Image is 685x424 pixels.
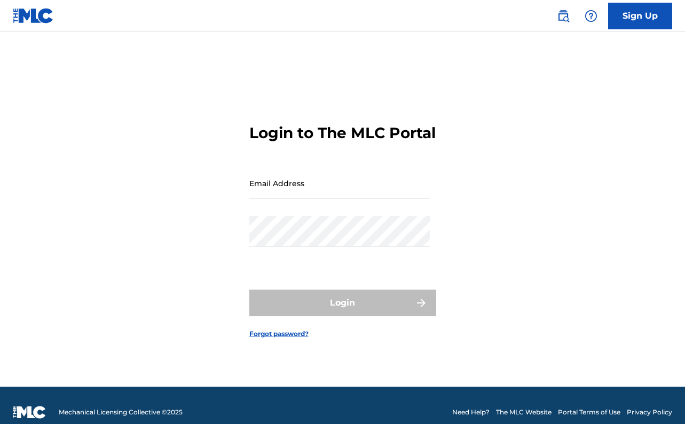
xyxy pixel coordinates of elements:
img: MLC Logo [13,8,54,23]
img: help [585,10,597,22]
img: search [557,10,570,22]
span: Mechanical Licensing Collective © 2025 [59,407,183,417]
a: Public Search [553,5,574,27]
a: Portal Terms of Use [558,407,620,417]
a: Forgot password? [249,329,309,339]
a: Privacy Policy [627,407,672,417]
a: Need Help? [452,407,490,417]
div: Help [580,5,602,27]
iframe: Chat Widget [632,373,685,424]
img: logo [13,406,46,419]
h3: Login to The MLC Portal [249,124,436,142]
a: The MLC Website [496,407,552,417]
a: Sign Up [608,3,672,29]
